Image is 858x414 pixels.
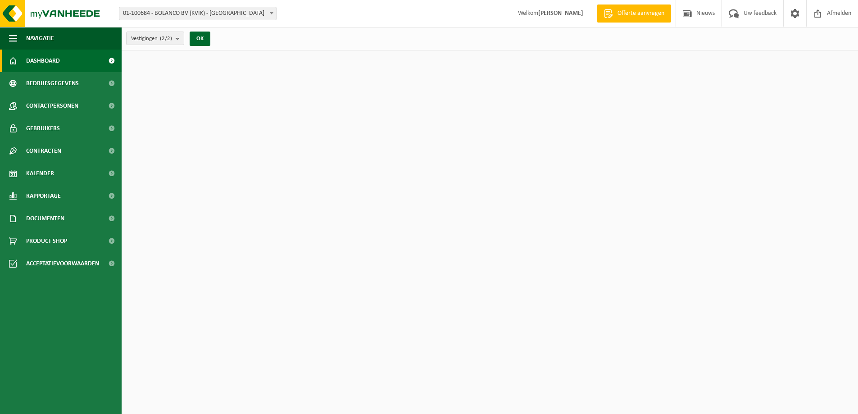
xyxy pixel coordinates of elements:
[26,185,61,207] span: Rapportage
[26,50,60,72] span: Dashboard
[597,5,671,23] a: Offerte aanvragen
[131,32,172,45] span: Vestigingen
[615,9,667,18] span: Offerte aanvragen
[26,95,78,117] span: Contactpersonen
[26,27,54,50] span: Navigatie
[26,230,67,252] span: Product Shop
[26,162,54,185] span: Kalender
[119,7,276,20] span: 01-100684 - BOLANCO BV (KVIK) - SINT-NIKLAAS
[126,32,184,45] button: Vestigingen(2/2)
[26,117,60,140] span: Gebruikers
[26,207,64,230] span: Documenten
[26,72,79,95] span: Bedrijfsgegevens
[160,36,172,41] count: (2/2)
[190,32,210,46] button: OK
[26,140,61,162] span: Contracten
[26,252,99,275] span: Acceptatievoorwaarden
[538,10,583,17] strong: [PERSON_NAME]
